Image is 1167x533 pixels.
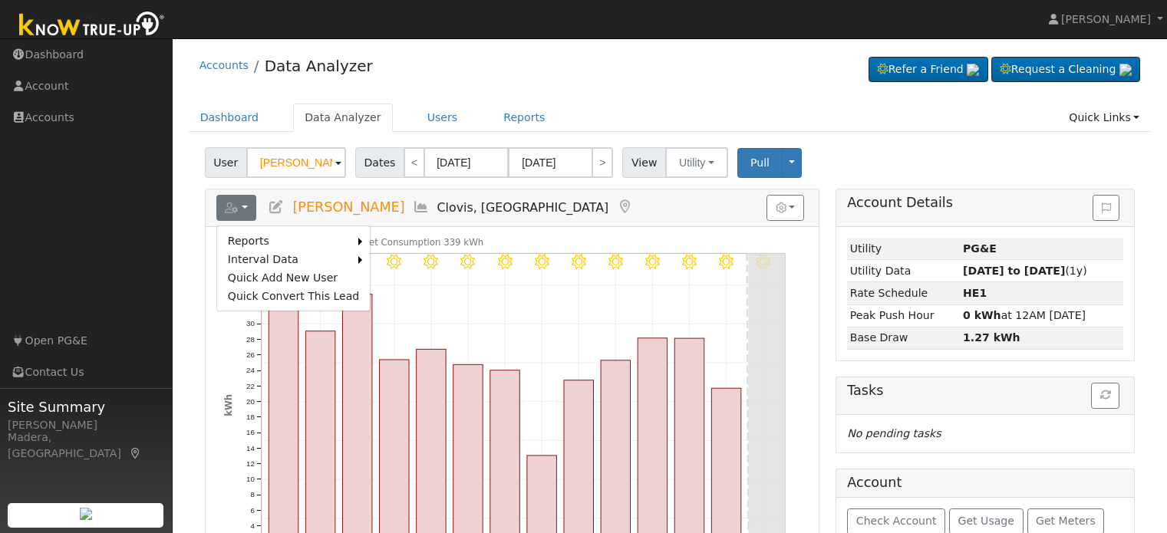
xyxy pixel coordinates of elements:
a: Edit User (36799) [268,199,285,215]
text: kWh [223,394,233,416]
a: Data Analyzer [293,104,393,132]
h5: Account [847,475,902,490]
text: 20 [246,397,255,406]
td: Base Draw [847,327,960,349]
img: Know True-Up [12,8,173,43]
strong: 0 kWh [963,309,1001,321]
a: Quick Add New User [217,268,371,287]
i: 8/28 - Clear [497,255,512,269]
h5: Account Details [847,195,1123,211]
a: Dashboard [189,104,271,132]
i: 8/25 - Clear [387,255,401,269]
span: [PERSON_NAME] [292,199,404,215]
a: Refer a Friend [869,57,988,83]
span: (1y) [963,265,1087,277]
img: retrieve [967,64,979,76]
a: < [404,147,425,178]
text: 4 [250,521,255,530]
text: 26 [246,350,255,359]
button: Issue History [1093,195,1119,221]
a: Users [416,104,470,132]
text: 18 [246,413,255,421]
i: 8/27 - Clear [460,255,475,269]
text: 32 [246,304,255,312]
strong: [DATE] to [DATE] [963,265,1065,277]
img: retrieve [80,508,92,520]
span: [PERSON_NAME] [1061,13,1151,25]
a: Accounts [199,59,249,71]
button: Refresh [1091,383,1119,409]
span: Dates [355,147,404,178]
strong: J [963,287,987,299]
a: Reports [492,104,556,132]
td: Utility [847,238,960,260]
a: Data Analyzer [265,57,373,75]
span: Get Meters [1036,515,1096,527]
img: retrieve [1119,64,1132,76]
button: Pull [737,148,783,178]
span: Check Account [856,515,937,527]
i: 8/26 - Clear [424,255,438,269]
a: Map [616,199,633,215]
i: 8/30 - Clear [572,255,586,269]
text: 12 [246,459,255,468]
i: 8/31 - Clear [608,255,623,269]
strong: ID: 17253977, authorized: 09/05/25 [963,242,997,255]
a: Quick Convert This Lead [217,287,371,305]
input: Select a User [246,147,346,178]
button: Utility [665,147,728,178]
strong: 1.27 kWh [963,331,1020,344]
td: Peak Push Hour [847,304,960,327]
a: Multi-Series Graph [413,199,430,215]
span: Site Summary [8,396,164,417]
text: 22 [246,382,255,390]
div: Madera, [GEOGRAPHIC_DATA] [8,429,164,462]
text: 30 [246,320,255,328]
text: 28 [246,335,255,344]
h5: Tasks [847,383,1123,399]
td: Utility Data [847,260,960,282]
text: 24 [246,367,255,375]
i: No pending tasks [847,427,941,439]
span: View [622,147,666,178]
a: Request a Cleaning [991,57,1140,83]
text: 10 [246,475,255,483]
td: at 12AM [DATE] [961,304,1124,327]
span: Clovis, [GEOGRAPHIC_DATA] [437,200,609,215]
i: 9/03 - Clear [719,255,733,269]
span: User [205,147,247,178]
a: Map [129,447,143,459]
i: 9/02 - Clear [682,255,697,269]
div: [PERSON_NAME] [8,417,164,433]
text: 8 [250,491,254,499]
text: 6 [250,506,254,515]
span: Get Usage [958,515,1014,527]
span: Pull [750,156,770,169]
a: Interval Data [217,250,359,268]
i: 8/29 - Clear [534,255,549,269]
i: 9/01 - Clear [645,255,660,269]
td: Rate Schedule [847,282,960,304]
text: 14 [246,444,255,452]
a: Quick Links [1057,104,1151,132]
a: > [592,147,613,178]
a: Reports [217,232,359,250]
text: Net Consumption 339 kWh [362,237,483,248]
text: 16 [246,429,255,437]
